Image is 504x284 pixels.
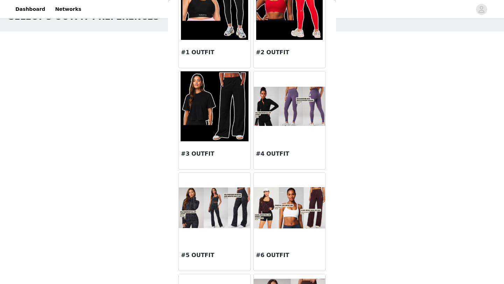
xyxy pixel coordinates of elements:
h3: #4 OUTFIT [256,150,323,158]
h3: #5 OUTFIT [181,251,248,260]
h3: #2 OUTFIT [256,48,323,57]
div: avatar [478,4,485,15]
a: Dashboard [11,1,49,17]
h3: #6 OUTFIT [256,251,323,260]
img: #4 OUTFIT [254,87,325,126]
img: #6 OUTFIT [254,187,325,228]
img: #3 OUTFIT [181,71,248,141]
a: Networks [51,1,85,17]
h3: #1 OUTFIT [181,48,248,57]
img: #5 OUTFIT [179,187,250,228]
h3: #3 OUTFIT [181,150,248,158]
